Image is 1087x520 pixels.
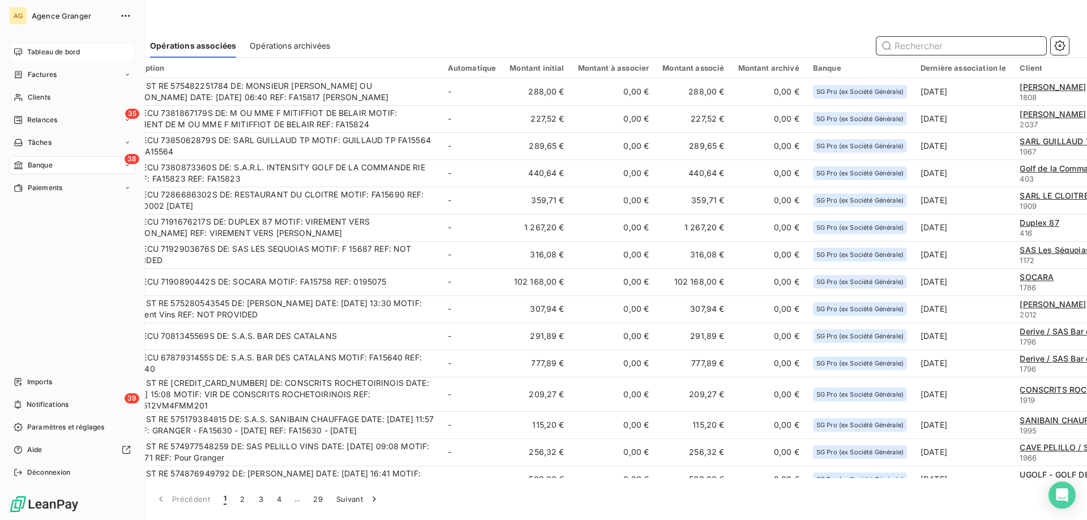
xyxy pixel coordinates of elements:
td: 359,71 € [503,187,571,214]
span: Agence Granger [32,11,113,20]
button: Suivant [329,487,387,511]
td: 256,32 € [656,439,731,466]
td: VIR RECU 7191676217S DE: DUPLEX 87 MOTIF: VIREMENT VERS [PERSON_NAME] REF: VIREMENT VERS [PERSON_... [115,214,441,241]
span: SG Pro (ex Société Générale) [816,170,904,177]
td: 0,00 € [571,295,656,323]
td: 0,00 € [571,214,656,241]
td: - [441,268,503,295]
span: SG Pro (ex Société Générale) [816,476,904,483]
td: 288,00 € [656,78,731,105]
span: SG Pro (ex Société Générale) [816,278,904,285]
span: 1919 [1020,396,1035,405]
td: 0,00 € [731,268,806,295]
span: 1796 [1020,337,1036,346]
td: [DATE] [914,323,1013,350]
span: SG Pro (ex Société Générale) [816,143,904,149]
td: - [441,241,503,268]
span: SG Pro (ex Société Générale) [816,197,904,204]
span: SG Pro (ex Société Générale) [816,449,904,455]
td: [DATE] [914,105,1013,132]
span: SG Pro (ex Société Générale) [816,306,904,312]
td: 359,71 € [656,187,731,214]
td: [DATE] [914,160,1013,187]
span: 39 [125,393,139,403]
td: - [441,160,503,187]
td: VIR INST RE 575280543545 DE: [PERSON_NAME] DATE: [DATE] 13:30 MOTIF: Paiement Vins REF: NOT PROVIDED [115,295,441,323]
div: Montant initial [510,63,564,72]
td: 0,00 € [571,350,656,377]
td: [DATE] [914,268,1013,295]
span: Factures [28,70,57,80]
div: Dernière association le [921,63,1006,72]
td: 0,00 € [731,466,806,493]
span: 1172 [1020,256,1034,265]
td: - [441,187,503,214]
span: 35 [125,109,139,119]
a: [PERSON_NAME] [1020,299,1086,310]
span: 2012 [1020,310,1037,319]
td: 289,65 € [503,132,571,160]
span: Relances [27,115,57,125]
td: 316,08 € [503,241,571,268]
td: 0,00 € [731,295,806,323]
span: SOCARA [1020,272,1054,282]
td: [DATE] [914,466,1013,493]
td: - [441,350,503,377]
td: VIR RECU 7385062879S DE: SARL GUILLAUD TP MOTIF: GUILLAUD TP FA15564 REF: FA15564 [115,132,441,160]
td: - [441,466,503,493]
td: VIR INST RE 574977548259 DE: SAS PELILLO VINS DATE: [DATE] 09:08 MOTIF: FA15471 REF: Pour Granger [115,439,441,466]
td: VIR RECU 7380873360S DE: S.A.R.L. INTENSITY GOLF DE LA COMMANDE RIE MOTIF: FA15823 REF: FA15823 [115,160,441,187]
a: [PERSON_NAME] [1020,109,1086,120]
span: Déconnexion [27,467,71,478]
img: Logo LeanPay [9,495,79,513]
td: 307,94 € [503,295,571,323]
td: 209,27 € [656,377,731,411]
td: VIR RECU 7192903676S DE: SAS LES SEQUOIAS MOTIF: F 15687 REF: NOT PROVIDED [115,241,441,268]
span: 2037 [1020,120,1038,129]
span: 1995 [1020,426,1037,435]
td: - [441,105,503,132]
td: 1 267,20 € [503,214,571,241]
span: [PERSON_NAME] [1020,299,1086,309]
td: 209,27 € [503,377,571,411]
span: SG Pro (ex Société Générale) [816,422,904,428]
div: Montant à associer [578,63,649,72]
td: 0,00 € [571,323,656,350]
td: 500,00 € [656,466,731,493]
td: - [441,439,503,466]
td: VIR RECU 6787931455S DE: S.A.S. BAR DES CATALANS MOTIF: FA15640 REF: FA15640 [115,350,441,377]
button: 3 [252,487,270,511]
td: 0,00 € [731,241,806,268]
td: 777,89 € [656,350,731,377]
td: 0,00 € [571,105,656,132]
span: 1966 [1020,453,1037,462]
td: 291,89 € [503,323,571,350]
span: 1 [224,493,226,505]
td: [DATE] [914,132,1013,160]
a: Duplex 87 [1020,217,1059,229]
td: 0,00 € [571,411,656,439]
td: - [441,411,503,439]
td: VIR INST RE 575179384815 DE: S.A.S. SANIBAIN CHAUFFAGE DATE: [DATE] 11:57 MOTIF: GRANGER - FA1563... [115,411,441,439]
td: 0,00 € [571,187,656,214]
div: AG [9,7,27,25]
td: 0,00 € [731,214,806,241]
td: 256,32 € [503,439,571,466]
span: SG Pro (ex Société Générale) [816,224,904,231]
td: VIR INST RE [CREDIT_CARD_NUMBER] DE: CONSCRITS ROCHETOIRINOIS DATE: [DATE] 15:08 MOTIF: VIR DE CO... [115,377,441,411]
td: 115,20 € [503,411,571,439]
div: Description [122,63,434,72]
span: SG Pro (ex Société Générale) [816,333,904,339]
td: 288,00 € [503,78,571,105]
td: VIR RECU 7286686302S DE: RESTAURANT DU CLOITRE MOTIF: FA15690 REF: REF 00002 [DATE] [115,187,441,214]
td: 0,00 € [731,323,806,350]
td: 0,00 € [731,160,806,187]
div: Automatique [448,63,497,72]
td: [DATE] [914,187,1013,214]
span: SG Pro (ex Société Générale) [816,251,904,258]
td: [DATE] [914,241,1013,268]
button: 2 [233,487,251,511]
span: Clients [28,92,50,102]
td: - [441,323,503,350]
td: 0,00 € [731,439,806,466]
